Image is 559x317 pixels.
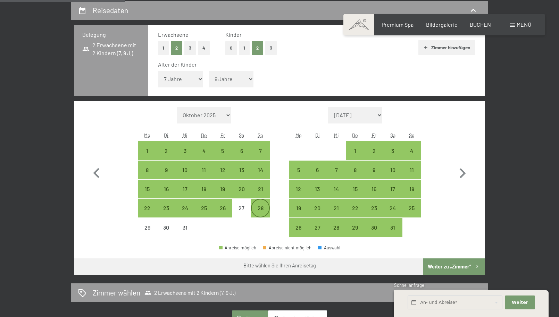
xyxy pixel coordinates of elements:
[194,161,213,179] div: Thu Dec 11 2025
[346,218,365,237] div: Thu Jan 29 2026
[164,132,168,138] abbr: Dienstag
[352,132,358,138] abbr: Donnerstag
[251,141,270,160] div: Sun Dec 07 2025
[402,180,421,198] div: Sun Jan 18 2026
[383,199,402,217] div: Sat Jan 24 2026
[308,180,327,198] div: Anreise möglich
[93,288,140,298] h2: Zimmer wählen
[289,199,308,217] div: Anreise möglich
[138,141,157,160] div: Anreise möglich
[309,167,326,185] div: 6
[347,186,364,204] div: 15
[86,107,107,237] button: Vorheriger Monat
[327,218,345,237] div: Anreise möglich
[402,141,421,160] div: Anreise möglich
[233,167,250,185] div: 13
[157,199,175,217] div: Anreise möglich
[365,218,383,237] div: Anreise möglich
[139,148,156,165] div: 1
[214,167,231,185] div: 12
[194,180,213,198] div: Thu Dec 18 2025
[213,161,232,179] div: Fri Dec 12 2025
[365,205,383,223] div: 23
[144,132,150,138] abbr: Montag
[214,186,231,204] div: 19
[138,180,157,198] div: Anreise möglich
[290,225,307,242] div: 26
[194,141,213,160] div: Anreise möglich
[365,167,383,185] div: 9
[176,180,194,198] div: Anreise möglich
[157,141,175,160] div: Tue Dec 02 2025
[232,161,251,179] div: Sat Dec 13 2025
[383,180,402,198] div: Sat Jan 17 2026
[347,167,364,185] div: 8
[327,161,345,179] div: Wed Jan 07 2026
[394,282,424,288] span: Schnellanfrage
[365,161,383,179] div: Anreise möglich
[198,41,210,55] button: 4
[251,180,270,198] div: Anreise möglich
[327,186,345,204] div: 14
[402,161,421,179] div: Sun Jan 11 2026
[372,132,376,138] abbr: Freitag
[327,180,345,198] div: Wed Jan 14 2026
[157,141,175,160] div: Anreise möglich
[327,161,345,179] div: Anreise möglich
[176,148,194,165] div: 3
[263,246,311,250] div: Abreise nicht möglich
[157,225,175,242] div: 30
[365,218,383,237] div: Fri Jan 30 2026
[157,218,175,237] div: Tue Dec 30 2025
[194,141,213,160] div: Thu Dec 04 2025
[365,180,383,198] div: Fri Jan 16 2026
[138,199,157,217] div: Anreise möglich
[346,161,365,179] div: Anreise möglich
[195,186,212,204] div: 18
[93,6,128,15] h2: Reisedaten
[309,225,326,242] div: 27
[232,180,251,198] div: Anreise möglich
[251,180,270,198] div: Sun Dec 21 2025
[309,186,326,204] div: 13
[252,186,269,204] div: 21
[346,161,365,179] div: Thu Jan 08 2026
[195,167,212,185] div: 11
[383,218,402,237] div: Anreise möglich
[289,199,308,217] div: Mon Jan 19 2026
[383,161,402,179] div: Anreise möglich
[139,167,156,185] div: 8
[289,218,308,237] div: Anreise möglich
[327,199,345,217] div: Wed Jan 21 2026
[138,218,157,237] div: Anreise nicht möglich
[239,41,250,55] button: 1
[470,21,491,28] span: BUCHEN
[384,186,401,204] div: 17
[365,180,383,198] div: Anreise möglich
[309,205,326,223] div: 20
[346,218,365,237] div: Anreise möglich
[157,186,175,204] div: 16
[258,132,263,138] abbr: Sonntag
[384,148,401,165] div: 3
[403,148,420,165] div: 4
[194,199,213,217] div: Thu Dec 25 2025
[176,205,194,223] div: 24
[327,180,345,198] div: Anreise möglich
[214,148,231,165] div: 5
[403,167,420,185] div: 11
[383,218,402,237] div: Sat Jan 31 2026
[365,186,383,204] div: 16
[213,141,232,160] div: Anreise möglich
[327,218,345,237] div: Wed Jan 28 2026
[213,199,232,217] div: Fri Dec 26 2025
[402,199,421,217] div: Anreise möglich
[139,205,156,223] div: 22
[232,161,251,179] div: Anreise möglich
[213,141,232,160] div: Fri Dec 05 2025
[157,218,175,237] div: Anreise nicht möglich
[308,218,327,237] div: Anreise möglich
[383,141,402,160] div: Anreise möglich
[365,161,383,179] div: Fri Jan 09 2026
[194,161,213,179] div: Anreise möglich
